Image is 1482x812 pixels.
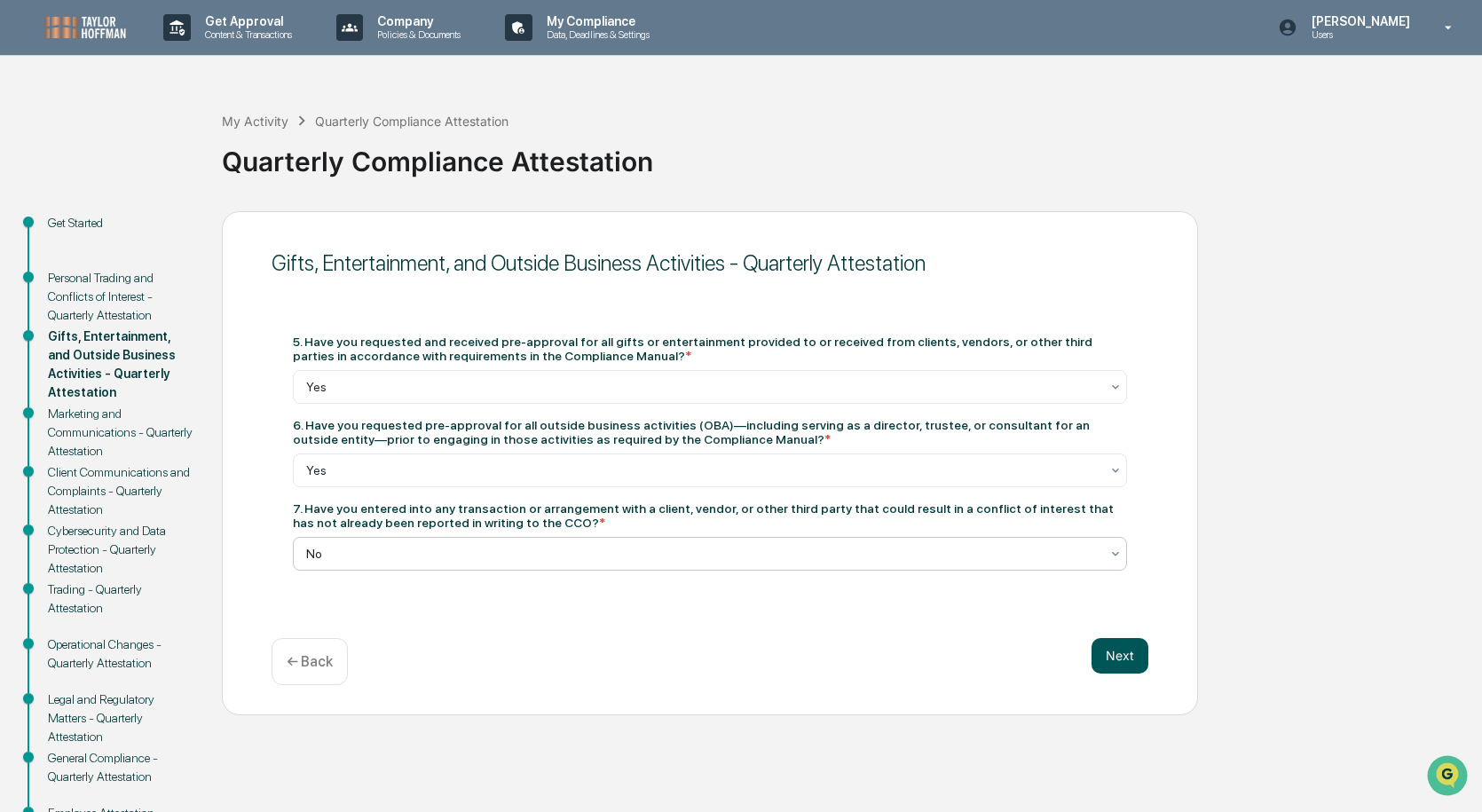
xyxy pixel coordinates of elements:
[18,225,32,240] div: 🖐️
[48,690,193,746] div: Legal and Regulatory Matters - Quarterly Attestation
[35,257,112,275] span: Data Lookup
[363,14,469,28] p: Company
[293,335,1127,363] div: 5. Have you requested and received pre-approval for all gifts or entertainment provided to or rec...
[1425,753,1473,801] iframe: Open customer support
[18,259,32,273] div: 🔎
[293,501,1127,530] div: 7. Have you entered into any transaction or arrangement with a client, vendor, or other third par...
[363,28,469,41] p: Policies & Documents
[129,225,143,240] div: 🗄️
[222,114,288,129] div: My Activity
[222,131,1473,177] div: Quarterly Compliance Attestation
[1297,14,1419,28] p: [PERSON_NAME]
[1297,28,1419,41] p: Users
[11,217,122,248] a: 🖐️Preclearance
[177,301,215,314] span: Pylon
[48,580,193,618] div: Trading - Quarterly Attestation
[43,14,128,40] img: logo
[532,14,658,28] p: My Compliance
[191,28,301,41] p: Content & Transactions
[532,28,658,41] p: Data, Deadlines & Settings
[293,418,1127,446] div: 6. Have you requested pre-approval for all outside business activities (OBA)—including serving as...
[35,224,114,241] span: Preclearance
[272,250,1148,276] div: Gifts, Entertainment, and Outside Business Activities - Quarterly Attestation
[146,224,220,241] span: Attestations
[191,14,301,28] p: Get Approval
[48,522,193,578] div: Cybersecurity and Data Protection - Quarterly Attestation
[60,154,225,168] div: We're available if you need us!
[48,327,193,402] div: Gifts, Entertainment, and Outside Business Activities - Quarterly Attestation
[122,217,227,248] a: 🗄️Attestations
[18,136,50,168] img: 1746055101610-c473b297-6a78-478c-a979-82029cc54cd1
[48,405,193,461] div: Marketing and Communications - Quarterly Attestation
[287,653,333,670] p: ← Back
[60,136,291,154] div: Start new chat
[48,214,193,233] div: Get Started
[48,269,193,325] div: Personal Trading and Conflicts of Interest - Quarterly Attestation
[48,635,193,673] div: Operational Changes - Quarterly Attestation
[11,250,119,282] a: 🔎Data Lookup
[125,300,215,314] a: Powered byPylon
[48,749,193,786] div: General Compliance - Quarterly Attestation
[315,114,508,129] div: Quarterly Compliance Attestation
[18,37,323,66] p: How can we help?
[302,141,323,162] button: Start new chat
[1092,638,1148,674] button: Next
[48,463,193,519] div: Client Communications and Complaints - Quarterly Attestation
